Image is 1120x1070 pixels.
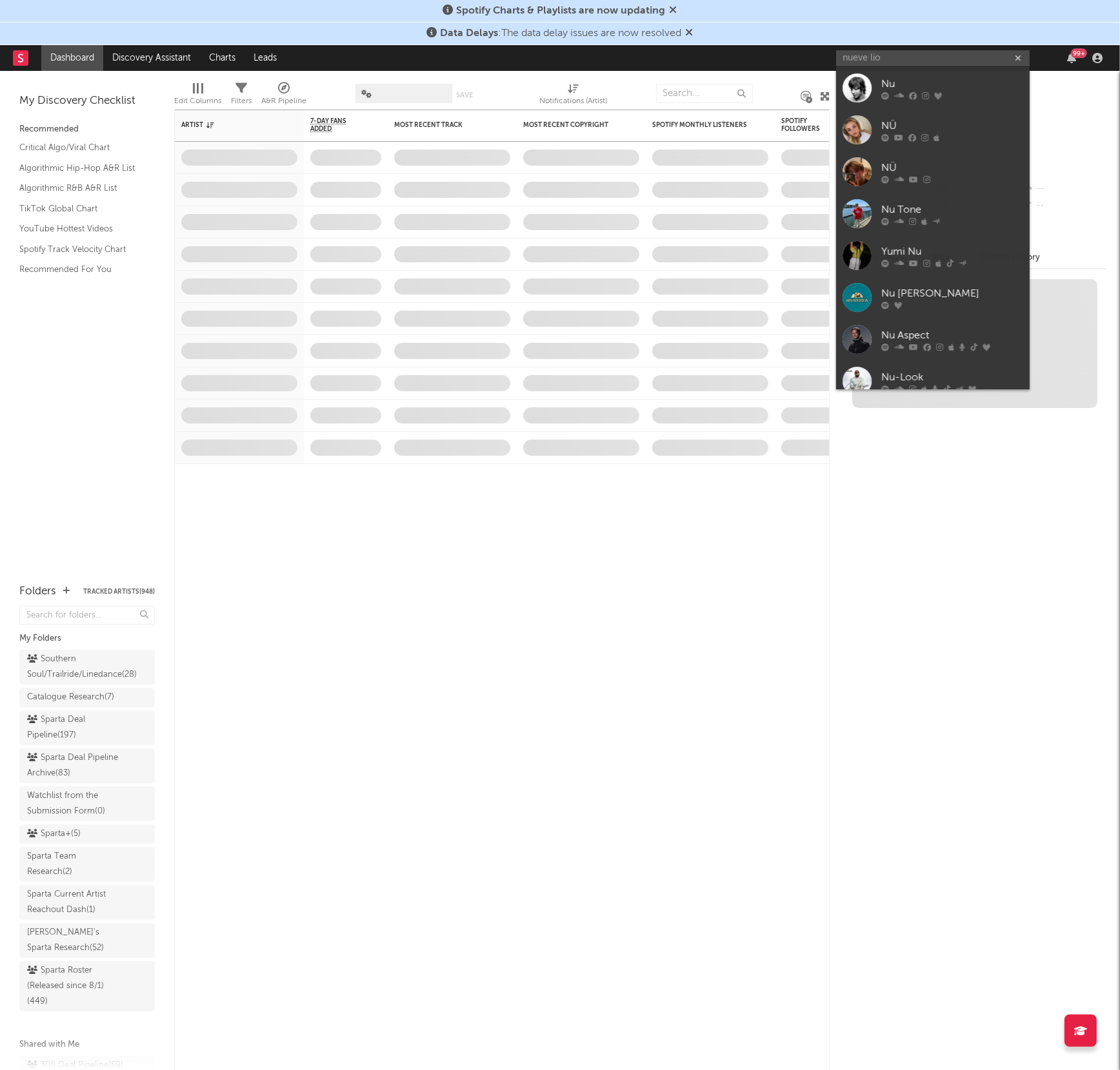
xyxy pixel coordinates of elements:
[836,67,1030,109] a: Nu
[19,242,142,257] a: Spotify Track Velocity Chart
[656,84,753,103] input: Search...
[19,262,142,277] a: Recommended For You
[27,849,118,880] div: Sparta Team Research ( 2 )
[19,584,56,599] div: Folders
[103,45,200,71] a: Discovery Assistant
[174,77,221,115] div: Edit Columns
[19,885,155,920] a: Sparta Current Artist Reachout Dash(1)
[200,45,245,71] a: Charts
[19,710,155,745] a: Sparta Deal Pipeline(197)
[881,202,1023,218] div: Nu Tone
[19,122,155,137] div: Recommended
[245,45,286,71] a: Leads
[27,925,118,956] div: [PERSON_NAME]'s Sparta Research ( 52 )
[27,963,118,1009] div: Sparta Roster (Released since 8/1) ( 449 )
[1021,197,1107,214] div: --
[27,750,118,781] div: Sparta Deal Pipeline Archive ( 83 )
[441,28,682,39] span: : The data delay issues are now resolved
[394,121,491,129] div: Most Recent Track
[539,93,607,109] div: Notifications (Artist)
[881,77,1023,92] div: Nu
[41,45,103,71] a: Dashboard
[441,28,499,39] span: Data Delays
[27,652,137,683] div: Southern Soul/Trailride/Linedance ( 28 )
[836,50,1030,66] input: Search for artists
[181,121,278,129] div: Artist
[19,961,155,1011] a: Sparta Roster (Released since 8/1)(449)
[836,151,1030,193] a: NÜ
[231,77,252,115] div: Filters
[19,923,155,958] a: [PERSON_NAME]'s Sparta Research(52)
[881,119,1023,134] div: NÜ
[19,161,142,175] a: Algorithmic Hip-Hop A&R List
[19,141,142,155] a: Critical Algo/Viral Chart
[27,712,118,743] div: Sparta Deal Pipeline ( 197 )
[881,244,1023,260] div: Yumi Nu
[27,826,81,842] div: Sparta+ ( 5 )
[27,887,118,918] div: Sparta Current Artist Reachout Dash ( 1 )
[19,847,155,882] a: Sparta Team Research(2)
[836,193,1030,235] a: Nu Tone
[27,788,118,819] div: Watchlist from the Submission Form ( 0 )
[1067,53,1076,63] button: 99+
[261,93,306,109] div: A&R Pipeline
[19,748,155,783] a: Sparta Deal Pipeline Archive(83)
[670,6,677,16] span: Dismiss
[836,318,1030,360] a: Nu Aspect
[457,6,666,16] span: Spotify Charts & Playlists are now updating
[19,1037,155,1053] div: Shared with Me
[539,77,607,115] div: Notifications (Artist)
[310,117,362,133] span: 7-Day Fans Added
[19,222,142,236] a: YouTube Hottest Videos
[686,28,694,39] span: Dismiss
[836,235,1030,277] a: Yumi Nu
[781,117,826,133] div: Spotify Followers
[881,160,1023,176] div: NÜ
[174,93,221,109] div: Edit Columns
[836,277,1030,318] a: Nu [PERSON_NAME]
[19,688,155,707] a: Catalogue Research(7)
[231,93,252,109] div: Filters
[19,181,142,195] a: Algorithmic R&B A&R List
[261,77,306,115] div: A&R Pipeline
[652,121,749,129] div: Spotify Monthly Listeners
[1021,180,1107,197] div: --
[19,606,155,625] input: Search for folders...
[83,588,155,595] button: Tracked Artists(948)
[19,650,155,685] a: Southern Soul/Trailride/Linedance(28)
[836,109,1030,151] a: NÜ
[19,202,142,216] a: TikTok Global Chart
[457,92,474,99] button: Save
[881,286,1023,302] div: Nu [PERSON_NAME]
[19,824,155,844] a: Sparta+(5)
[19,631,155,647] div: My Folders
[27,690,114,705] div: Catalogue Research ( 7 )
[881,328,1023,344] div: Nu Aspect
[19,786,155,821] a: Watchlist from the Submission Form(0)
[836,360,1030,402] a: Nu-Look
[1071,48,1087,58] div: 99 +
[523,121,620,129] div: Most Recent Copyright
[881,370,1023,385] div: Nu-Look
[19,93,155,109] div: My Discovery Checklist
